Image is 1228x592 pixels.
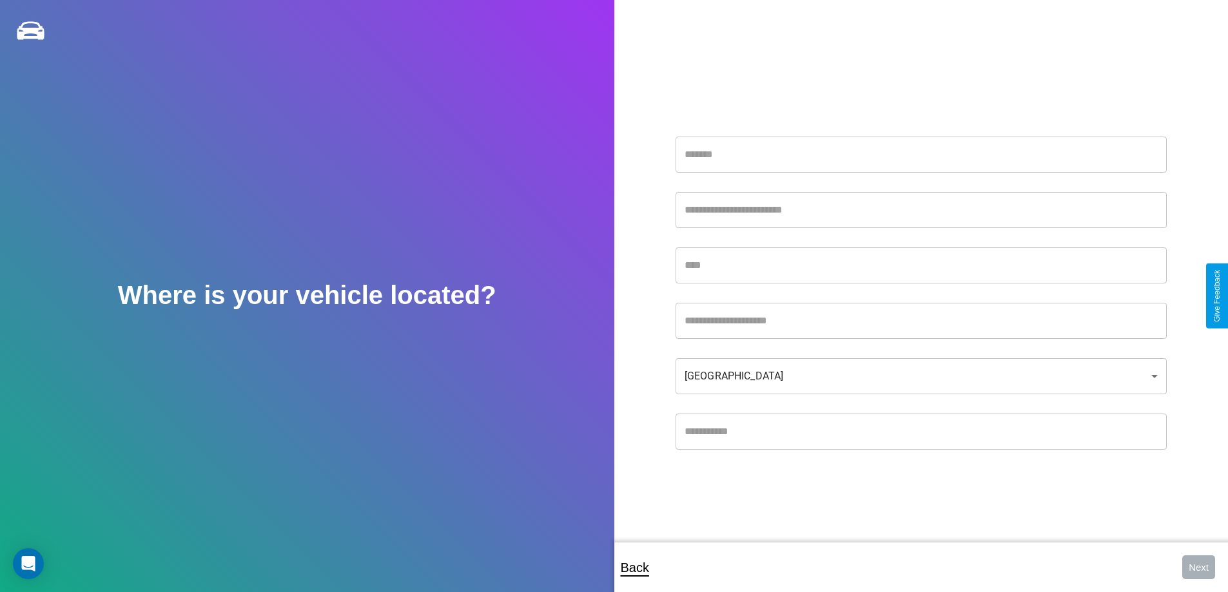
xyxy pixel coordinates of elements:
[621,556,649,579] p: Back
[1182,555,1215,579] button: Next
[1213,270,1222,322] div: Give Feedback
[118,281,496,310] h2: Where is your vehicle located?
[13,548,44,579] div: Open Intercom Messenger
[676,358,1167,394] div: [GEOGRAPHIC_DATA]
